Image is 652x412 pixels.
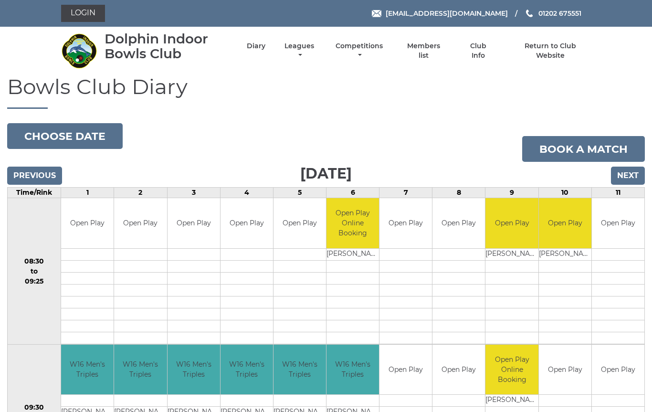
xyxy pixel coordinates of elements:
td: 2 [114,188,167,198]
a: Leagues [282,42,316,60]
td: 5 [273,188,326,198]
span: [EMAIL_ADDRESS][DOMAIN_NAME] [386,9,508,18]
td: [PERSON_NAME] [485,248,538,260]
td: 9 [485,188,538,198]
div: Dolphin Indoor Bowls Club [105,32,230,61]
a: Diary [247,42,265,51]
td: Open Play [432,345,485,395]
span: 01202 675551 [538,9,581,18]
td: 10 [538,188,591,198]
td: Open Play [61,198,114,248]
td: W16 Men's Triples [273,345,326,395]
a: Login [61,5,105,22]
a: Email [EMAIL_ADDRESS][DOMAIN_NAME] [372,8,508,19]
td: [PERSON_NAME] [485,395,538,407]
td: Open Play [273,198,326,248]
img: Email [372,10,381,17]
button: Choose date [7,123,123,149]
td: Open Play [221,198,273,248]
a: Return to Club Website [510,42,591,60]
td: Open Play [432,198,485,248]
td: W16 Men's Triples [168,345,220,395]
a: Phone us 01202 675551 [525,8,581,19]
td: Open Play [592,345,644,395]
td: Open Play [539,198,591,248]
h1: Bowls Club Diary [7,75,645,109]
a: Competitions [333,42,385,60]
td: Open Play [485,198,538,248]
td: Open Play [539,345,591,395]
a: Club Info [463,42,494,60]
img: Phone us [526,10,533,17]
td: W16 Men's Triples [221,345,273,395]
td: Open Play Online Booking [326,198,379,248]
input: Previous [7,167,62,185]
td: 1 [61,188,114,198]
td: 8 [432,188,485,198]
td: Open Play [379,345,432,395]
td: 3 [167,188,220,198]
a: Members list [402,42,446,60]
td: Open Play [114,198,167,248]
td: W16 Men's Triples [326,345,379,395]
td: Open Play [592,198,644,248]
td: [PERSON_NAME] [539,248,591,260]
a: Book a match [522,136,645,162]
td: W16 Men's Triples [114,345,167,395]
td: Open Play Online Booking [485,345,538,395]
td: Open Play [379,198,432,248]
td: 7 [379,188,432,198]
td: 08:30 to 09:25 [8,198,61,345]
td: Open Play [168,198,220,248]
td: 6 [326,188,379,198]
td: 4 [220,188,273,198]
img: Dolphin Indoor Bowls Club [61,33,97,69]
td: W16 Men's Triples [61,345,114,395]
td: [PERSON_NAME] [326,248,379,260]
td: 11 [591,188,644,198]
td: Time/Rink [8,188,61,198]
input: Next [611,167,645,185]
